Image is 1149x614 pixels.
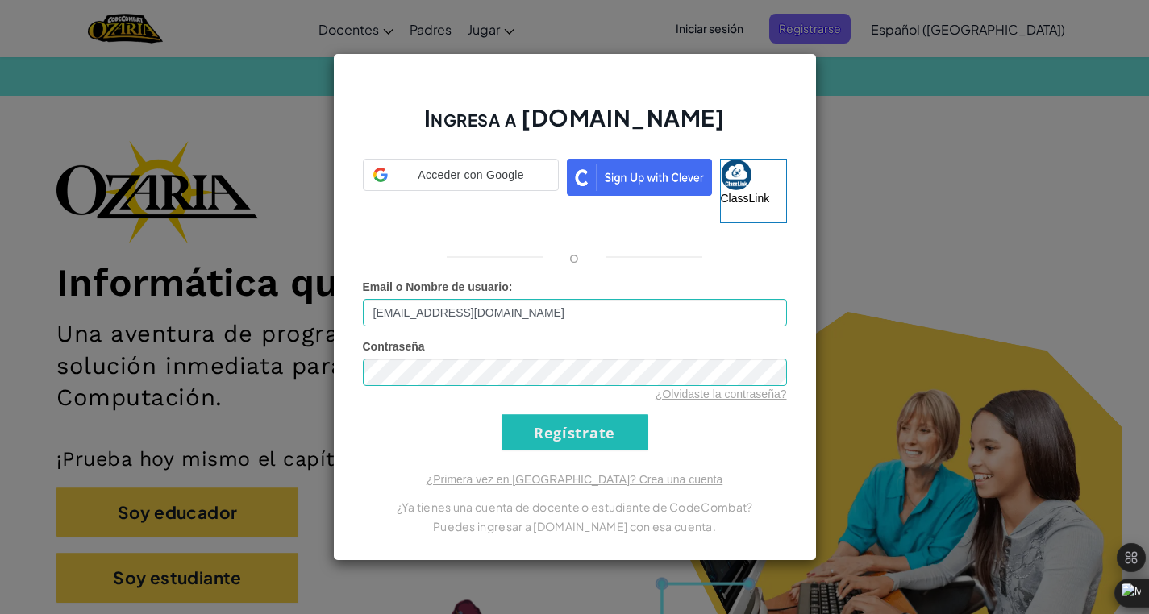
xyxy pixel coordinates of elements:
p: Puedes ingresar a [DOMAIN_NAME] con esa cuenta. [363,517,787,536]
span: Email o Nombre de usuario [363,280,509,293]
a: Acceder con Google [363,159,559,223]
label: : [363,279,513,295]
input: Regístrate [502,414,648,450]
p: o [569,247,579,267]
img: classlink-logo-small.png [721,160,751,190]
iframe: Botón de Acceder con Google [355,189,567,225]
span: Acceder con Google [394,167,548,183]
span: Contraseña [363,340,425,353]
span: ClassLink [721,192,770,205]
h2: Ingresa a [DOMAIN_NAME] [363,102,787,149]
a: ¿Primera vez en [GEOGRAPHIC_DATA]? Crea una cuenta [427,473,723,486]
a: ¿Olvidaste la contraseña? [656,388,787,400]
img: clever_sso_button@2x.png [567,159,712,196]
p: ¿Ya tienes una cuenta de docente o estudiante de CodeCombat? [363,497,787,517]
div: Acceder con Google [363,159,559,191]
